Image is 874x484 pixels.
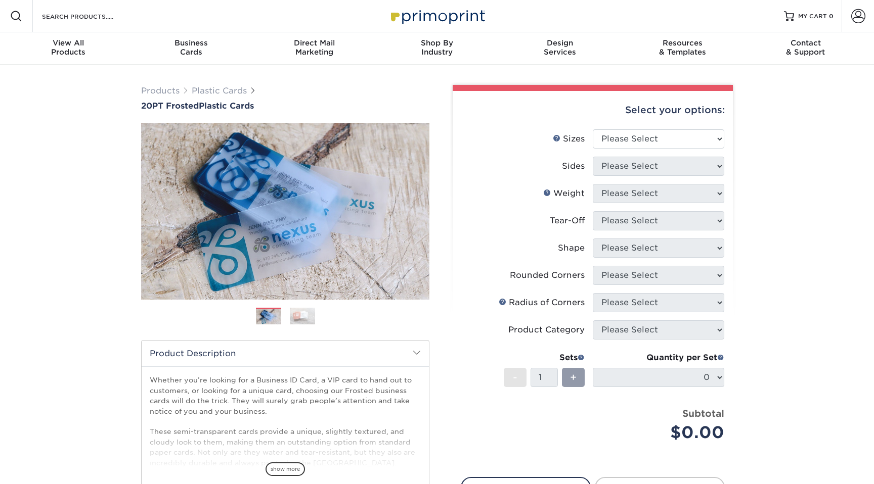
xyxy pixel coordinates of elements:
a: BusinessCards [130,32,253,65]
a: View AllProducts [7,32,130,65]
a: Plastic Cards [192,86,247,95]
div: Product Category [508,324,585,336]
div: $0.00 [600,420,724,445]
a: DesignServices [498,32,621,65]
input: SEARCH PRODUCTS..... [41,10,140,22]
h1: Plastic Cards [141,101,429,111]
div: & Support [744,38,867,57]
div: Cards [130,38,253,57]
a: Direct MailMarketing [253,32,376,65]
a: Shop ByIndustry [376,32,499,65]
div: Tear-Off [550,215,585,227]
span: View All [7,38,130,47]
span: Resources [621,38,744,47]
div: Services [498,38,621,57]
strong: Subtotal [682,408,724,419]
img: Plastic Cards 01 [256,308,281,326]
h2: Product Description [142,341,429,366]
div: Rounded Corners [510,269,585,281]
span: Direct Mail [253,38,376,47]
div: Marketing [253,38,376,57]
div: Products [7,38,130,57]
span: Contact [744,38,867,47]
div: Sizes [553,133,585,145]
span: 0 [829,13,834,20]
div: Weight [543,187,585,200]
div: Sides [562,160,585,172]
span: show more [266,462,305,476]
span: Design [498,38,621,47]
span: + [570,370,577,385]
div: & Templates [621,38,744,57]
img: 20PT Frosted 01 [141,112,429,311]
span: 20PT Frosted [141,101,199,111]
div: Industry [376,38,499,57]
a: Contact& Support [744,32,867,65]
div: Sets [504,352,585,364]
div: Radius of Corners [499,297,585,309]
div: Shape [558,242,585,254]
a: Resources& Templates [621,32,744,65]
span: MY CART [798,12,827,21]
a: Products [141,86,180,95]
div: Select your options: [461,91,725,129]
span: Shop By [376,38,499,47]
span: - [513,370,517,385]
span: Business [130,38,253,47]
img: Plastic Cards 02 [290,307,315,325]
a: 20PT FrostedPlastic Cards [141,101,429,111]
img: Primoprint [386,5,488,27]
div: Quantity per Set [593,352,724,364]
